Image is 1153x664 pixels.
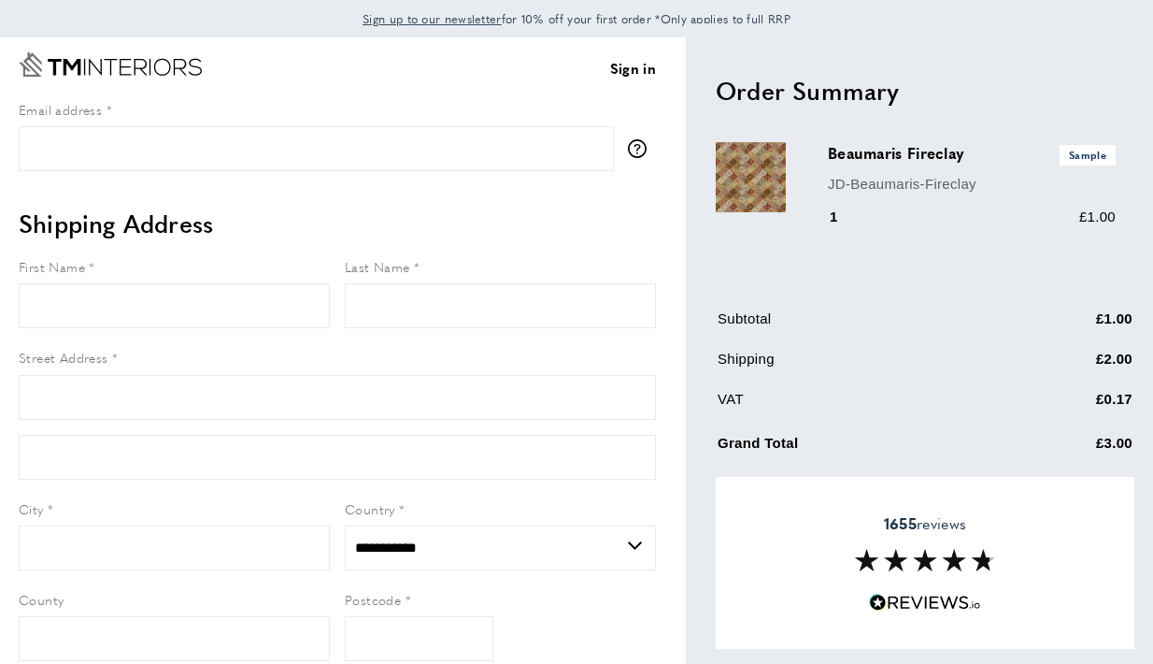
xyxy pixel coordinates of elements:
[363,10,790,27] span: for 10% off your first order *Only applies to full RRP
[1004,388,1132,425] td: £0.17
[363,10,502,27] span: Sign up to our newsletter
[716,142,786,212] img: Beaumaris Fireclay
[628,139,656,158] button: More information
[828,173,1116,195] p: JD-Beaumaris-Fireclay
[884,514,966,533] span: reviews
[718,308,1002,344] td: Subtotal
[345,257,410,276] span: Last Name
[855,549,995,571] img: Reviews section
[716,74,1134,108] h2: Order Summary
[828,206,864,228] div: 1
[828,142,1116,165] h3: Beaumaris Fireclay
[19,499,44,518] span: City
[345,499,395,518] span: Country
[1079,209,1116,224] span: £1.00
[19,257,85,276] span: First Name
[1004,308,1132,344] td: £1.00
[718,348,1002,384] td: Shipping
[884,512,917,534] strong: 1655
[1004,348,1132,384] td: £2.00
[1060,145,1116,165] span: Sample
[363,9,502,28] a: Sign up to our newsletter
[19,590,64,609] span: County
[869,594,981,612] img: Reviews.io 5 stars
[718,388,1002,425] td: VAT
[19,100,102,119] span: Email address
[19,348,108,367] span: Street Address
[19,207,656,240] h2: Shipping Address
[19,52,202,77] a: Go to Home page
[610,57,656,79] a: Sign in
[718,428,1002,469] td: Grand Total
[1004,428,1132,469] td: £3.00
[345,590,401,609] span: Postcode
